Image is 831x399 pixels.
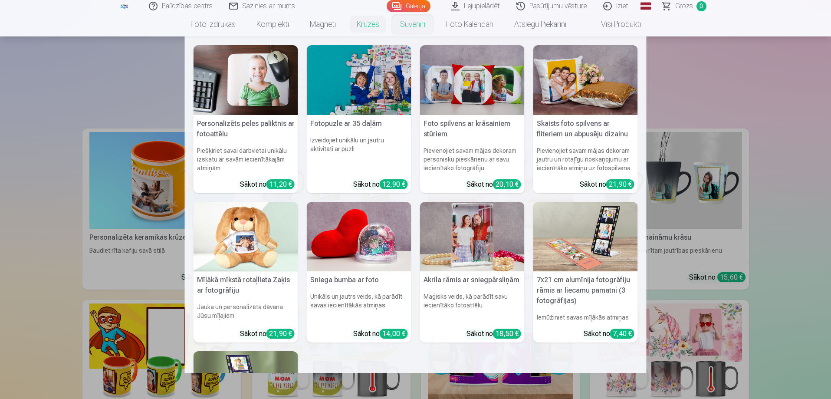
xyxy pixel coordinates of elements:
a: Suvenīri [390,12,436,36]
span: Grozs [675,1,693,11]
a: Skaists foto spilvens ar fliteriem un abpusēju dizainuSkaists foto spilvens ar fliteriem un abpus... [533,45,638,193]
h5: Sniega bumba ar foto [307,271,411,289]
h6: Pievienojiet savam mājas dekoram personisku pieskārienu ar savu iecienītāko fotogrāfiju [420,143,525,176]
div: Sākot no [466,329,521,339]
img: Akrila rāmis ar sniegpārsliņām [420,202,525,272]
a: Sniega bumba ar fotoSniega bumba ar fotoUnikāls un jautrs veids, kā parādīt savas iecienītākās at... [307,202,411,343]
h6: Pievienojiet savam mājas dekoram jautru un rotaļīgu noskaņojumu ar iecienītāko atmiņu uz fotospil... [533,143,638,176]
img: Foto spilvens ar krāsainiem stūriem [420,45,525,115]
img: Fotopuzle ar 35 daļām [307,45,411,115]
h5: Akrila rāmis ar sniegpārsliņām [420,271,525,289]
div: Sākot no [580,179,634,190]
h5: Foto spilvens ar krāsainiem stūriem [420,115,525,143]
a: Visi produkti [577,12,651,36]
img: Mīļākā mīkstā rotaļlieta Zaķis ar fotogrāfiju [194,202,298,272]
div: 7,40 € [610,329,634,339]
div: Sākot no [240,179,295,190]
h5: Skaists foto spilvens ar fliteriem un abpusēju dizainu [533,115,638,143]
a: Foto kalendāri [436,12,504,36]
div: Sākot no [466,179,521,190]
a: Krūzes [346,12,390,36]
div: 20,10 € [493,179,521,189]
img: /fa1 [120,3,129,9]
h6: Iemūžiniet savas mīļākās atmiņas [533,310,638,325]
div: 11,20 € [266,179,295,189]
a: Fotopuzle ar 35 daļāmFotopuzle ar 35 daļāmIzveidojiet unikālu un jautru aktivitāti ar puzliSākot ... [307,45,411,193]
img: 7x21 cm alumīnija fotogrāfiju rāmis ar liecamu pamatni (3 fotogrāfijas) [533,202,638,272]
h5: 7x21 cm alumīnija fotogrāfiju rāmis ar liecamu pamatni (3 fotogrāfijas) [533,271,638,310]
div: 21,90 € [606,179,634,189]
a: 7x21 cm alumīnija fotogrāfiju rāmis ar liecamu pamatni (3 fotogrāfijas)7x21 cm alumīnija fotogrāf... [533,202,638,343]
a: Personalizēts peles paliktnis ar fotoattēluPersonalizēts peles paliktnis ar fotoattēluPiešķiriet ... [194,45,298,193]
h6: Maģisks veids, kā parādīt savu iecienītāko fotoattēlu [420,289,525,325]
div: Sākot no [584,329,634,339]
a: Komplekti [246,12,299,36]
div: Sākot no [353,179,408,190]
a: Mīļākā mīkstā rotaļlieta Zaķis ar fotogrāfijuMīļākā mīkstā rotaļlieta Zaķis ar fotogrāfijuJauka u... [194,202,298,343]
div: Sākot no [353,329,408,339]
a: Foto izdrukas [180,12,246,36]
div: Sākot no [240,329,295,339]
h5: Mīļākā mīkstā rotaļlieta Zaķis ar fotogrāfiju [194,271,298,299]
a: Akrila rāmis ar sniegpārsliņāmAkrila rāmis ar sniegpārsliņāmMaģisks veids, kā parādīt savu iecien... [420,202,525,343]
img: Skaists foto spilvens ar fliteriem un abpusēju dizainu [533,45,638,115]
img: Sniega bumba ar foto [307,202,411,272]
div: 21,90 € [266,329,295,339]
a: Atslēgu piekariņi [504,12,577,36]
h6: Unikāls un jautrs veids, kā parādīt savas iecienītākās atmiņas [307,289,411,325]
h5: Fotopuzle ar 35 daļām [307,115,411,132]
div: 14,00 € [380,329,408,339]
div: 12,90 € [380,179,408,189]
h5: Personalizēts peles paliktnis ar fotoattēlu [194,115,298,143]
h6: Jauka un personalizēta dāvana Jūsu mīļajiem [194,299,298,325]
img: Personalizēts peles paliktnis ar fotoattēlu [194,45,298,115]
a: Foto spilvens ar krāsainiem stūriemFoto spilvens ar krāsainiem stūriemPievienojiet savam mājas de... [420,45,525,193]
span: 0 [696,1,706,11]
div: 18,50 € [493,329,521,339]
h6: Piešķiriet savai darbvietai unikālu izskatu ar savām iecienītākajām atmiņām [194,143,298,176]
h6: Izveidojiet unikālu un jautru aktivitāti ar puzli [307,132,411,176]
a: Magnēti [299,12,346,36]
